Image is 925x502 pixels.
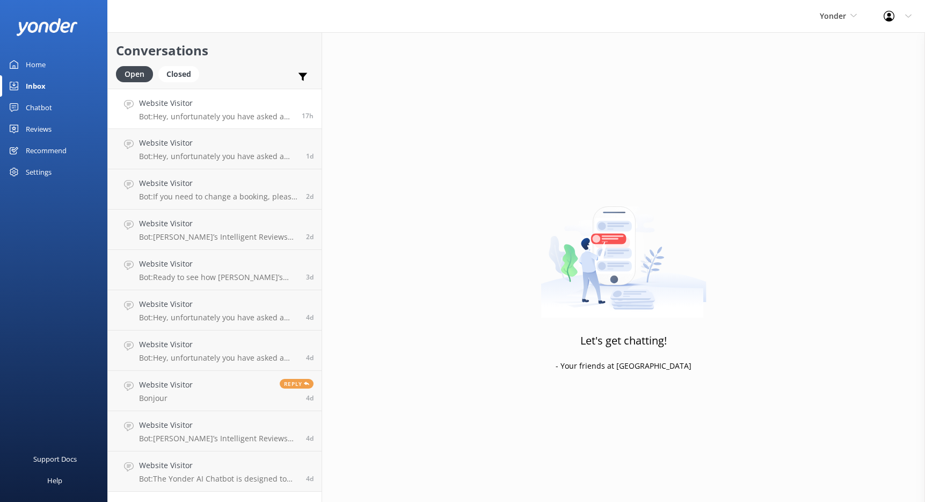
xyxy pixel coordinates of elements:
[306,232,314,241] span: Sep 01 2025 03:49am (UTC +12:00) Pacific/Auckland
[306,192,314,201] span: Sep 01 2025 06:07am (UTC +12:00) Pacific/Auckland
[306,474,314,483] span: Aug 29 2025 04:40pm (UTC +12:00) Pacific/Auckland
[302,111,314,120] span: Sep 02 2025 04:55pm (UTC +12:00) Pacific/Auckland
[108,250,322,290] a: Website VisitorBot:Ready to see how [PERSON_NAME]’s products can help grow your business? Schedul...
[139,112,294,121] p: Bot: Hey, unfortunately you have asked a question that is outside of my knowledge base. It would ...
[108,129,322,169] a: Website VisitorBot:Hey, unfortunately you have asked a question that is outside of my knowledge b...
[139,393,193,403] p: Bonjour
[26,161,52,183] div: Settings
[26,140,67,161] div: Recommend
[820,11,846,21] span: Yonder
[158,66,199,82] div: Closed
[139,339,298,350] h4: Website Visitor
[139,419,298,431] h4: Website Visitor
[541,184,707,318] img: artwork of a man stealing a conversation from at giant smartphone
[139,379,193,391] h4: Website Visitor
[139,232,298,242] p: Bot: [PERSON_NAME]’s Intelligent Reviews helps you maximize 5-star reviews and gather valuable fe...
[108,290,322,331] a: Website VisitorBot:Hey, unfortunately you have asked a question that is outside of my knowledge b...
[108,371,322,411] a: Website VisitorBonjourReply4d
[280,379,314,389] span: Reply
[26,54,46,75] div: Home
[26,75,46,97] div: Inbox
[139,177,298,189] h4: Website Visitor
[47,470,62,491] div: Help
[139,192,298,202] p: Bot: If you need to change a booking, please contact the operator with whom you made the booking.
[139,258,298,270] h4: Website Visitor
[139,97,294,109] h4: Website Visitor
[139,434,298,443] p: Bot: [PERSON_NAME]’s Intelligent Reviews helps you maximize 5-star reviews and gather valuable fe...
[306,272,314,282] span: Aug 30 2025 01:01pm (UTC +12:00) Pacific/Auckland
[306,393,314,403] span: Aug 30 2025 09:03am (UTC +12:00) Pacific/Auckland
[116,40,314,61] h2: Conversations
[108,411,322,451] a: Website VisitorBot:[PERSON_NAME]’s Intelligent Reviews helps you maximize 5-star reviews and gath...
[139,353,298,363] p: Bot: Hey, unfortunately you have asked a question that is outside of my knowledge base. It would ...
[139,218,298,230] h4: Website Visitor
[158,68,205,80] a: Closed
[116,68,158,80] a: Open
[26,97,52,118] div: Chatbot
[306,434,314,443] span: Aug 29 2025 10:28pm (UTC +12:00) Pacific/Auckland
[108,451,322,492] a: Website VisitorBot:The Yonder AI Chatbot is designed to provide instant 24/7 answers, boost booki...
[108,169,322,210] a: Website VisitorBot:If you need to change a booking, please contact the operator with whom you mad...
[139,460,298,471] h4: Website Visitor
[139,137,298,149] h4: Website Visitor
[16,18,78,36] img: yonder-white-logo.png
[33,448,77,470] div: Support Docs
[139,298,298,310] h4: Website Visitor
[108,331,322,371] a: Website VisitorBot:Hey, unfortunately you have asked a question that is outside of my knowledge b...
[26,118,52,140] div: Reviews
[306,313,314,322] span: Aug 30 2025 09:06am (UTC +12:00) Pacific/Auckland
[306,353,314,362] span: Aug 30 2025 09:03am (UTC +12:00) Pacific/Auckland
[139,474,298,484] p: Bot: The Yonder AI Chatbot is designed to provide instant 24/7 answers, boost bookings, and save ...
[108,210,322,250] a: Website VisitorBot:[PERSON_NAME]’s Intelligent Reviews helps you maximize 5-star reviews and gath...
[139,152,298,161] p: Bot: Hey, unfortunately you have asked a question that is outside of my knowledge base. It would ...
[116,66,153,82] div: Open
[139,313,298,322] p: Bot: Hey, unfortunately you have asked a question that is outside of my knowledge base. It would ...
[108,89,322,129] a: Website VisitorBot:Hey, unfortunately you have asked a question that is outside of my knowledge b...
[139,272,298,282] p: Bot: Ready to see how [PERSON_NAME]’s products can help grow your business? Schedule a demo with ...
[580,332,667,349] h3: Let's get chatting!
[556,360,691,372] p: - Your friends at [GEOGRAPHIC_DATA]
[306,152,314,161] span: Sep 02 2025 12:19am (UTC +12:00) Pacific/Auckland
